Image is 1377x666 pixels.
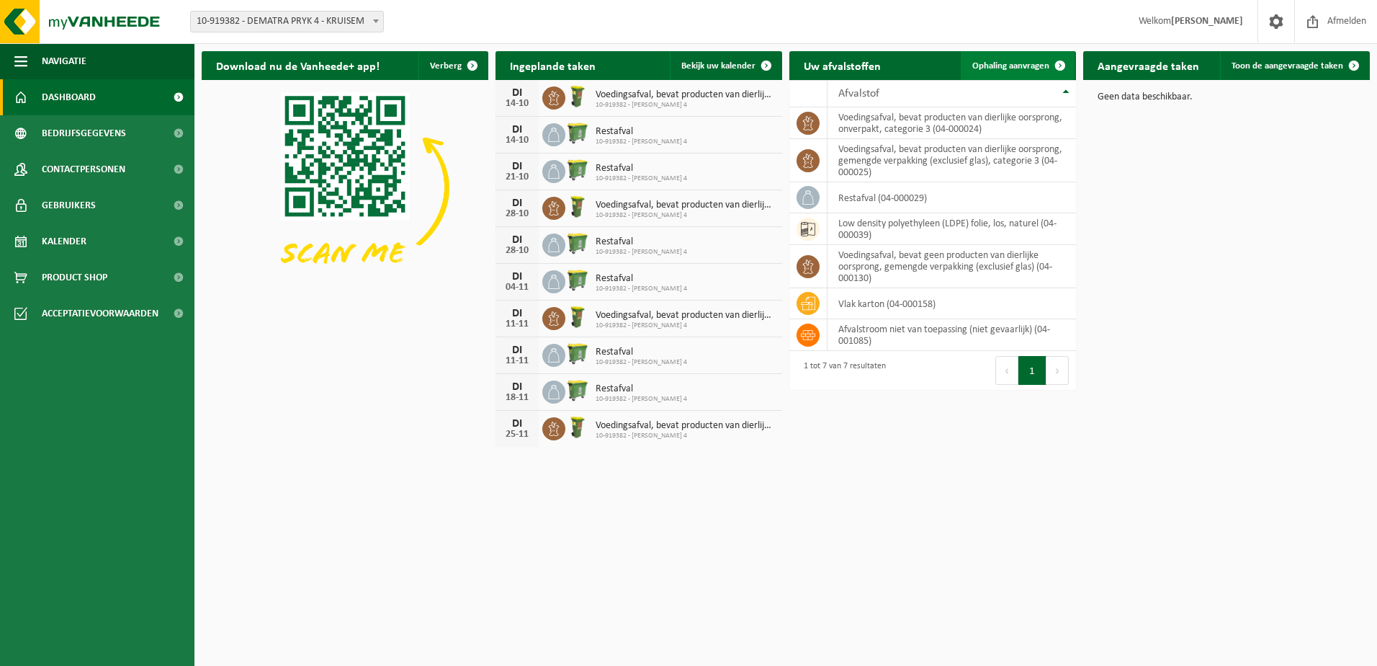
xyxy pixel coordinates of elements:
span: Dashboard [42,79,96,115]
strong: [PERSON_NAME] [1171,16,1243,27]
td: restafval (04-000029) [827,182,1076,213]
span: 10-919382 - [PERSON_NAME] 4 [596,358,687,367]
div: DI [503,308,531,319]
img: WB-0770-HPE-GN-50 [565,158,590,182]
img: WB-0770-HPE-GN-50 [565,268,590,293]
span: 10-919382 - [PERSON_NAME] 4 [596,432,775,440]
td: low density polyethyleen (LDPE) folie, los, naturel (04-000039) [827,213,1076,245]
span: 10-919382 - [PERSON_NAME] 4 [596,321,775,330]
span: Bedrijfsgegevens [42,115,126,151]
span: Restafval [596,273,687,285]
div: DI [503,234,531,246]
div: 28-10 [503,246,531,256]
span: 10-919382 - [PERSON_NAME] 4 [596,248,687,257]
td: afvalstroom niet van toepassing (niet gevaarlijk) (04-001085) [827,319,1076,351]
a: Toon de aangevraagde taken [1220,51,1368,80]
span: 10-919382 - [PERSON_NAME] 4 [596,211,775,220]
div: DI [503,345,531,356]
button: Previous [995,356,1018,385]
span: Afvalstof [838,88,879,99]
div: DI [503,124,531,136]
p: Geen data beschikbaar. [1098,92,1355,102]
span: Restafval [596,347,687,358]
span: Acceptatievoorwaarden [42,296,158,332]
span: 10-919382 - [PERSON_NAME] 4 [596,395,687,404]
button: 1 [1018,356,1046,385]
h2: Uw afvalstoffen [789,51,895,79]
img: WB-0770-HPE-GN-50 [565,231,590,256]
span: Voedingsafval, bevat producten van dierlijke oorsprong, onverpakt, categorie 3 [596,89,775,101]
span: 10-919382 - [PERSON_NAME] 4 [596,174,687,183]
div: 11-11 [503,356,531,366]
img: WB-0770-HPE-GN-50 [565,378,590,403]
td: voedingsafval, bevat producten van dierlijke oorsprong, onverpakt, categorie 3 (04-000024) [827,107,1076,139]
span: Navigatie [42,43,86,79]
span: Toon de aangevraagde taken [1232,61,1343,71]
div: DI [503,87,531,99]
span: Voedingsafval, bevat producten van dierlijke oorsprong, onverpakt, categorie 3 [596,310,775,321]
img: WB-0770-HPE-GN-50 [565,121,590,146]
div: DI [503,197,531,209]
span: 10-919382 - [PERSON_NAME] 4 [596,138,687,146]
button: Next [1046,356,1069,385]
div: 25-11 [503,430,531,440]
span: Restafval [596,236,687,248]
span: 10-919382 - [PERSON_NAME] 4 [596,101,775,110]
span: Restafval [596,126,687,138]
span: Contactpersonen [42,151,125,187]
span: Restafval [596,383,687,395]
div: 11-11 [503,319,531,329]
span: Restafval [596,163,687,174]
div: 14-10 [503,99,531,109]
span: 10-919382 - DEMATRA PRYK 4 - KRUISEM [191,12,383,32]
td: voedingsafval, bevat geen producten van dierlijke oorsprong, gemengde verpakking (exclusief glas)... [827,245,1076,288]
div: DI [503,418,531,430]
h2: Aangevraagde taken [1083,51,1214,79]
span: Verberg [430,61,462,71]
td: vlak karton (04-000158) [827,288,1076,319]
div: DI [503,381,531,393]
a: Bekijk uw kalender [670,51,781,80]
span: 10-919382 - [PERSON_NAME] 4 [596,285,687,293]
img: WB-0060-HPE-GN-50 [565,195,590,219]
img: WB-0060-HPE-GN-50 [565,84,590,109]
div: DI [503,271,531,283]
a: Ophaling aanvragen [961,51,1075,80]
h2: Ingeplande taken [495,51,610,79]
div: DI [503,161,531,172]
span: Voedingsafval, bevat producten van dierlijke oorsprong, onverpakt, categorie 3 [596,420,775,432]
button: Verberg [418,51,487,80]
img: WB-0060-HPE-GN-50 [565,305,590,329]
img: Download de VHEPlus App [202,80,488,296]
span: Bekijk uw kalender [681,61,755,71]
div: 18-11 [503,393,531,403]
span: Ophaling aanvragen [972,61,1049,71]
span: Gebruikers [42,187,96,223]
div: 04-11 [503,283,531,293]
img: WB-0770-HPE-GN-50 [565,342,590,366]
h2: Download nu de Vanheede+ app! [202,51,394,79]
div: 14-10 [503,136,531,146]
div: 21-10 [503,172,531,182]
td: voedingsafval, bevat producten van dierlijke oorsprong, gemengde verpakking (exclusief glas), cat... [827,139,1076,182]
span: Voedingsafval, bevat producten van dierlijke oorsprong, onverpakt, categorie 3 [596,200,775,211]
div: 28-10 [503,209,531,219]
img: WB-0060-HPE-GN-50 [565,415,590,440]
div: 1 tot 7 van 7 resultaten [797,355,886,386]
span: 10-919382 - DEMATRA PRYK 4 - KRUISEM [190,11,384,32]
span: Kalender [42,223,86,259]
span: Product Shop [42,259,107,296]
